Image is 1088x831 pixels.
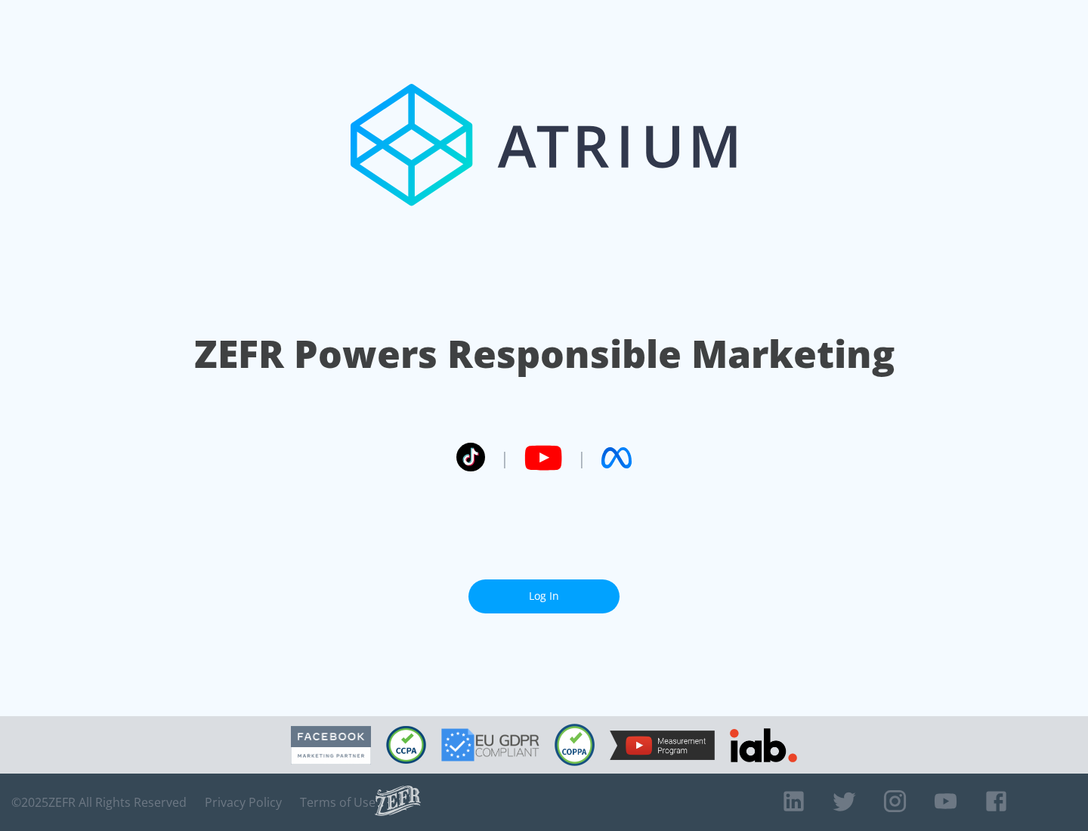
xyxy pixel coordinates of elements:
img: CCPA Compliant [386,726,426,764]
a: Privacy Policy [205,795,282,810]
span: | [500,446,509,469]
img: YouTube Measurement Program [610,731,715,760]
span: | [577,446,586,469]
img: IAB [730,728,797,762]
h1: ZEFR Powers Responsible Marketing [194,328,895,380]
a: Terms of Use [300,795,376,810]
span: © 2025 ZEFR All Rights Reserved [11,795,187,810]
img: Facebook Marketing Partner [291,726,371,765]
img: GDPR Compliant [441,728,539,761]
a: Log In [468,579,620,613]
img: COPPA Compliant [555,724,595,766]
